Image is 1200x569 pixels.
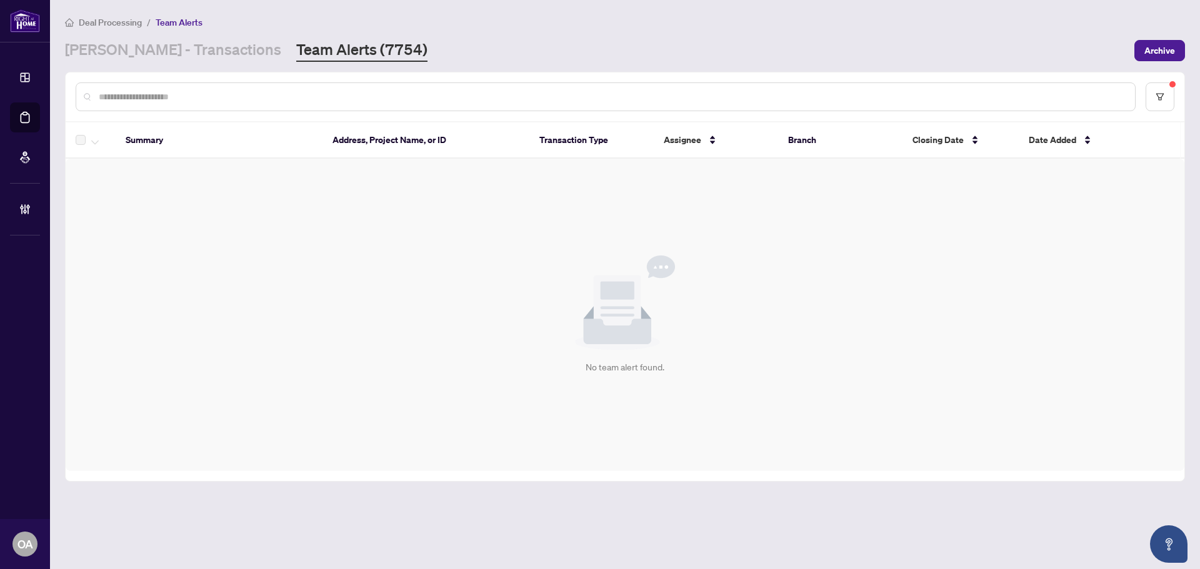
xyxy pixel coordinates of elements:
[65,18,74,27] span: home
[778,122,902,159] th: Branch
[65,39,281,62] a: [PERSON_NAME] - Transactions
[79,17,142,28] span: Deal Processing
[529,122,654,159] th: Transaction Type
[664,133,701,147] span: Assignee
[1144,41,1175,61] span: Archive
[654,122,778,159] th: Assignee
[1156,92,1164,101] span: filter
[147,15,151,29] li: /
[912,133,964,147] span: Closing Date
[1134,40,1185,61] button: Archive
[17,535,33,553] span: OA
[575,255,675,350] img: Null State Icon
[586,360,664,374] div: No team alert found.
[1019,122,1168,159] th: Date Added
[902,122,1019,159] th: Closing Date
[1150,525,1187,563] button: Open asap
[156,17,202,28] span: Team Alerts
[116,122,322,159] th: Summary
[10,9,40,32] img: logo
[322,122,529,159] th: Address, Project Name, or ID
[1029,133,1076,147] span: Date Added
[296,39,427,62] a: Team Alerts (7754)
[1146,82,1174,111] button: filter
